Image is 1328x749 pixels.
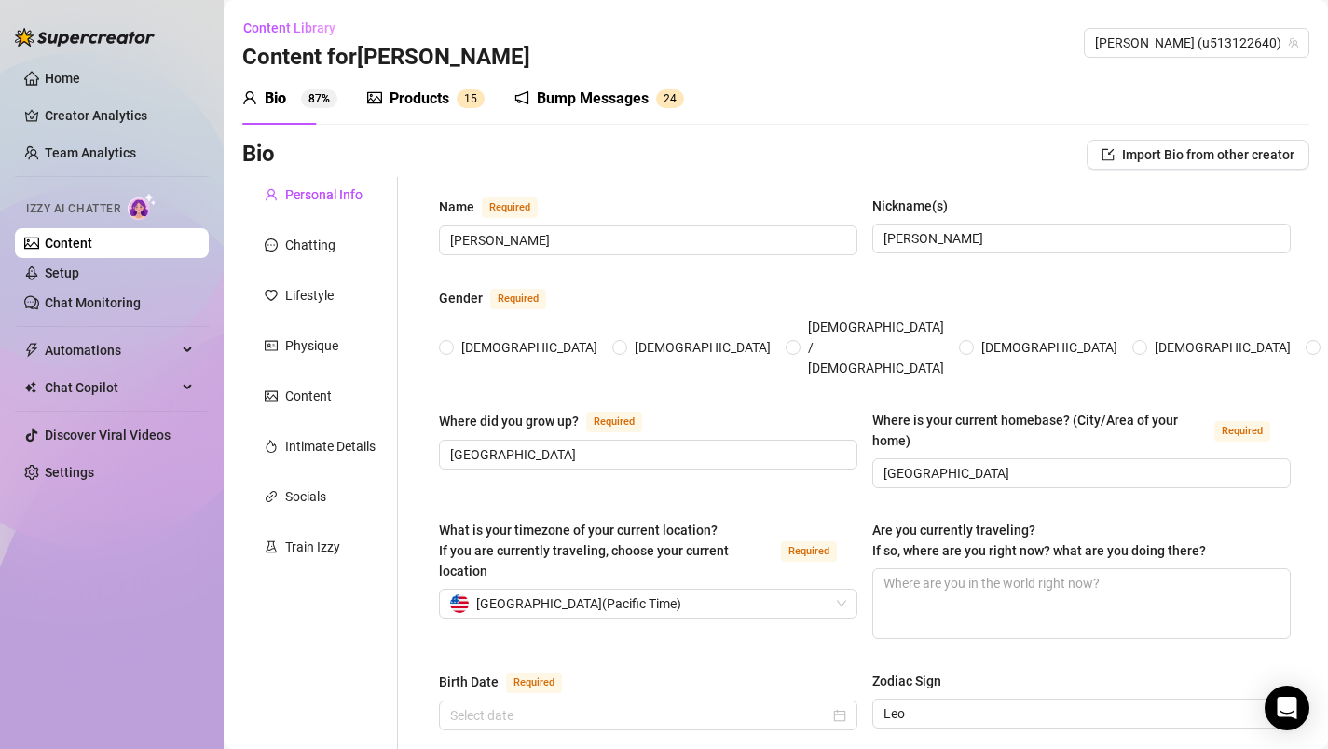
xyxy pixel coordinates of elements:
[872,410,1207,451] div: Where is your current homebase? (City/Area of your home)
[1147,337,1298,358] span: [DEMOGRAPHIC_DATA]
[439,197,474,217] div: Name
[454,337,605,358] span: [DEMOGRAPHIC_DATA]
[367,90,382,105] span: picture
[439,411,579,431] div: Where did you grow up?
[265,238,278,252] span: message
[45,101,194,130] a: Creator Analytics
[265,188,278,201] span: user
[285,436,376,456] div: Intimate Details
[883,228,1276,249] input: Nickname(s)
[24,343,39,358] span: thunderbolt
[1102,148,1115,161] span: import
[45,71,80,86] a: Home
[265,490,278,503] span: link
[439,287,567,309] label: Gender
[1214,421,1270,442] span: Required
[801,317,952,378] span: [DEMOGRAPHIC_DATA] / [DEMOGRAPHIC_DATA]
[1288,37,1299,48] span: team
[265,88,286,110] div: Bio
[872,671,954,691] label: Zodiac Sign
[45,373,177,402] span: Chat Copilot
[490,289,546,309] span: Required
[656,89,684,108] sup: 24
[285,537,340,557] div: Train Izzy
[285,335,338,356] div: Physique
[872,671,941,691] div: Zodiac Sign
[872,196,961,216] label: Nickname(s)
[242,90,257,105] span: user
[439,288,483,308] div: Gender
[26,200,120,218] span: Izzy AI Chatter
[514,90,529,105] span: notification
[450,594,469,613] img: us
[265,339,278,352] span: idcard
[1265,686,1309,730] div: Open Intercom Messenger
[265,440,278,453] span: fire
[45,335,177,365] span: Automations
[1122,147,1294,162] span: Import Bio from other creator
[883,700,1280,728] span: Leo
[450,705,829,726] input: Birth Date
[471,92,477,105] span: 5
[128,193,157,220] img: AI Chatter
[586,412,642,432] span: Required
[872,410,1291,451] label: Where is your current homebase? (City/Area of your home)
[285,386,332,406] div: Content
[872,523,1206,558] span: Are you currently traveling? If so, where are you right now? what are you doing there?
[24,381,36,394] img: Chat Copilot
[45,236,92,251] a: Content
[476,590,681,618] span: [GEOGRAPHIC_DATA] ( Pacific Time )
[450,444,842,465] input: Where did you grow up?
[439,196,558,218] label: Name
[390,88,449,110] div: Products
[265,289,278,302] span: heart
[464,92,471,105] span: 1
[285,184,363,205] div: Personal Info
[242,43,530,73] h3: Content for [PERSON_NAME]
[482,197,538,218] span: Required
[285,486,326,507] div: Socials
[670,92,677,105] span: 4
[974,337,1125,358] span: [DEMOGRAPHIC_DATA]
[627,337,778,358] span: [DEMOGRAPHIC_DATA]
[664,92,670,105] span: 2
[457,89,485,108] sup: 15
[439,410,663,432] label: Where did you grow up?
[285,235,335,255] div: Chatting
[883,463,1276,483] input: Where is your current homebase? (City/Area of your home)
[537,88,649,110] div: Bump Messages
[242,140,275,170] h3: Bio
[439,671,582,693] label: Birth Date
[1087,140,1309,170] button: Import Bio from other creator
[45,295,141,310] a: Chat Monitoring
[265,540,278,553] span: experiment
[872,196,948,216] div: Nickname(s)
[243,20,335,35] span: Content Library
[242,13,350,43] button: Content Library
[506,673,562,693] span: Required
[439,672,499,692] div: Birth Date
[265,389,278,402] span: picture
[45,428,171,443] a: Discover Viral Videos
[285,285,334,306] div: Lifestyle
[15,28,155,47] img: logo-BBDzfeDw.svg
[1095,29,1298,57] span: Samantha (u513122640)
[450,230,842,251] input: Name
[45,266,79,280] a: Setup
[301,89,337,108] sup: 87%
[781,541,837,562] span: Required
[45,465,94,480] a: Settings
[439,523,729,579] span: What is your timezone of your current location? If you are currently traveling, choose your curre...
[45,145,136,160] a: Team Analytics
